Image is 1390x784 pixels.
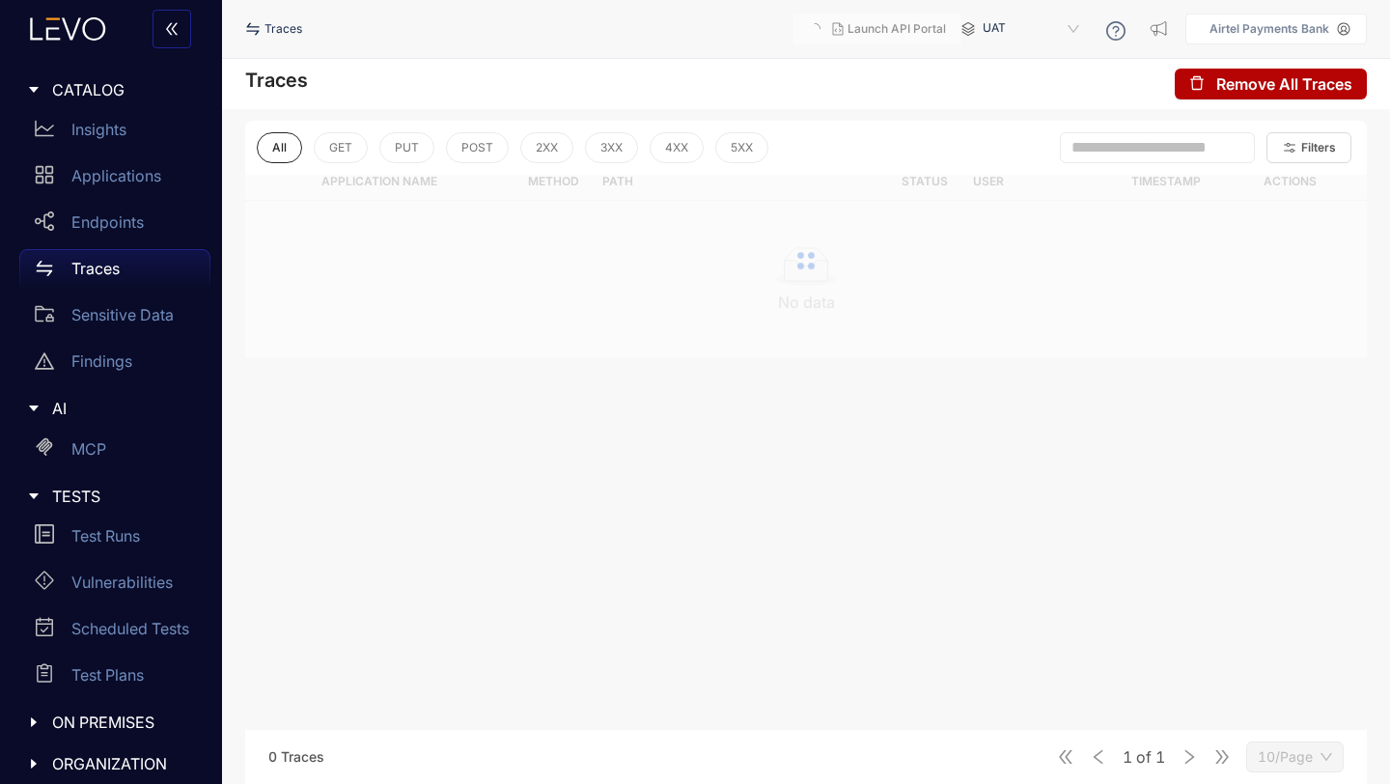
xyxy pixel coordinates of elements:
[793,14,961,44] button: Launch API Portal
[19,110,210,156] a: Insights
[245,69,308,92] h4: Traces
[12,70,210,110] div: CATALOG
[536,141,558,154] span: 2XX
[257,132,302,163] button: All
[71,352,132,370] p: Findings
[19,203,210,249] a: Endpoints
[1189,75,1205,93] span: delete
[848,22,946,36] span: Launch API Portal
[446,132,509,163] button: POST
[395,141,419,154] span: PUT
[52,755,195,772] span: ORGANIZATION
[329,141,352,154] span: GET
[1301,141,1336,154] span: Filters
[1258,742,1332,771] span: 10/Page
[1155,748,1165,766] span: 1
[809,23,828,35] span: loading
[71,666,144,684] p: Test Plans
[520,132,573,163] button: 2XX
[52,81,195,98] span: CATALOG
[1266,132,1351,163] button: Filters
[52,400,195,417] span: AI
[164,21,180,39] span: double-left
[12,702,210,742] div: ON PREMISES
[19,563,210,609] a: Vulnerabilities
[71,306,174,323] p: Sensitive Data
[19,249,210,295] a: Traces
[27,83,41,97] span: caret-right
[19,656,210,702] a: Test Plans
[731,141,753,154] span: 5XX
[12,476,210,517] div: TESTS
[71,440,106,458] p: MCP
[71,260,120,277] p: Traces
[27,490,41,503] span: caret-right
[983,14,1083,44] span: UAT
[27,757,41,770] span: caret-right
[1216,75,1352,93] span: Remove All Traces
[71,213,144,231] p: Endpoints
[71,574,173,591] p: Vulnerabilities
[600,141,623,154] span: 3XX
[71,121,126,138] p: Insights
[585,132,638,163] button: 3XX
[1123,748,1165,766] span: of
[52,714,195,731] span: ON PREMISES
[650,132,704,163] button: 4XX
[12,743,210,784] div: ORGANIZATION
[153,10,191,48] button: double-left
[12,388,210,429] div: AI
[19,295,210,342] a: Sensitive Data
[1123,748,1132,766] span: 1
[71,527,140,545] p: Test Runs
[52,488,195,505] span: TESTS
[35,259,54,278] span: swap
[245,21,264,37] span: swap
[379,132,434,163] button: PUT
[1209,22,1329,36] p: Airtel Payments Bank
[19,430,210,476] a: MCP
[19,609,210,656] a: Scheduled Tests
[19,517,210,563] a: Test Runs
[19,342,210,388] a: Findings
[27,402,41,415] span: caret-right
[27,715,41,729] span: caret-right
[1175,69,1367,99] button: deleteRemove All Traces
[19,156,210,203] a: Applications
[35,351,54,371] span: warning
[272,141,287,154] span: All
[665,141,688,154] span: 4XX
[268,748,324,765] span: 0 Traces
[461,141,493,154] span: POST
[71,167,161,184] p: Applications
[264,22,302,36] span: Traces
[314,132,368,163] button: GET
[71,620,189,637] p: Scheduled Tests
[715,132,768,163] button: 5XX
